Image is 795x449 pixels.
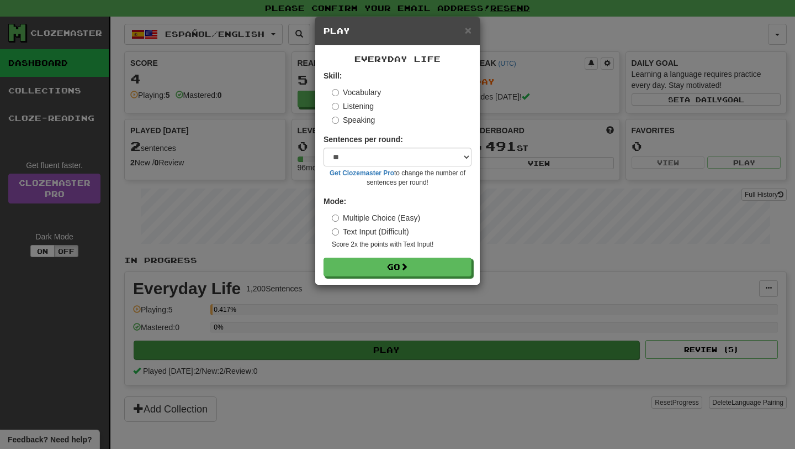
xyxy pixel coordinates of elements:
label: Speaking [332,114,375,126]
input: Text Input (Difficult) [332,228,339,236]
label: Sentences per round: [324,134,403,145]
label: Listening [332,101,374,112]
button: Close [465,24,471,36]
strong: Skill: [324,71,342,80]
input: Speaking [332,117,339,124]
span: Everyday Life [354,54,441,64]
span: × [465,24,471,36]
input: Listening [332,103,339,110]
h5: Play [324,25,471,36]
input: Vocabulary [332,89,339,96]
small: to change the number of sentences per round! [324,169,471,187]
small: Score 2x the points with Text Input ! [332,240,471,249]
input: Multiple Choice (Easy) [332,215,339,222]
button: Go [324,258,471,276]
a: Get Clozemaster Pro [330,169,394,177]
label: Vocabulary [332,87,381,98]
strong: Mode: [324,197,346,206]
label: Text Input (Difficult) [332,226,409,237]
label: Multiple Choice (Easy) [332,212,420,223]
